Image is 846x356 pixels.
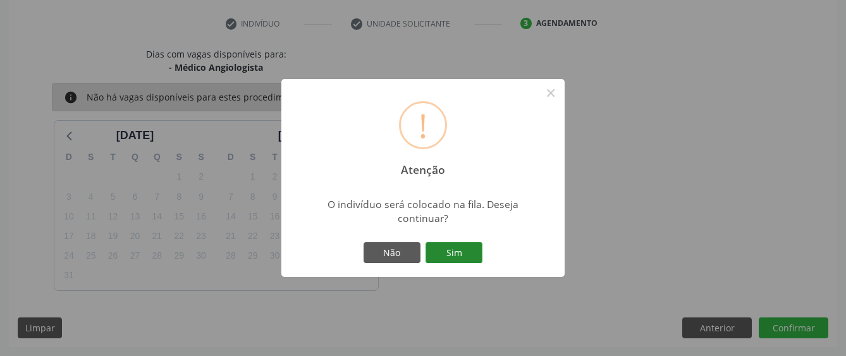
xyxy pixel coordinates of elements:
button: Sim [426,242,482,264]
button: Não [364,242,420,264]
button: Close this dialog [540,82,561,104]
div: ! [419,103,427,147]
h2: Atenção [390,154,457,176]
div: O indivíduo será colocado na fila. Deseja continuar? [312,197,535,225]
